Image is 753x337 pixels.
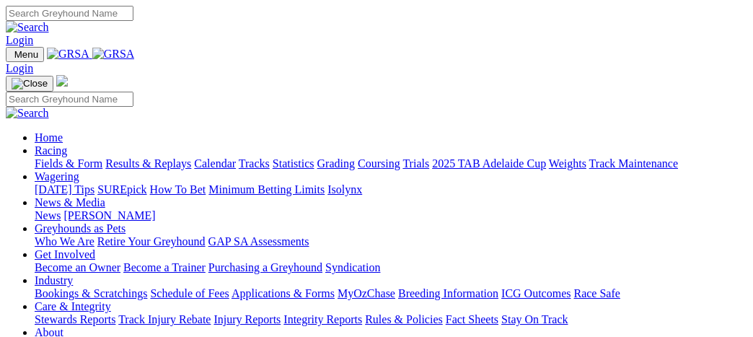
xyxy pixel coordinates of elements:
[549,157,586,170] a: Weights
[398,287,498,299] a: Breeding Information
[232,287,335,299] a: Applications & Forms
[6,62,33,74] a: Login
[6,47,44,62] button: Toggle navigation
[402,157,429,170] a: Trials
[35,144,67,157] a: Racing
[35,248,95,261] a: Get Involved
[327,183,362,196] a: Isolynx
[501,287,571,299] a: ICG Outcomes
[325,261,380,273] a: Syndication
[97,183,146,196] a: SUREpick
[283,313,362,325] a: Integrity Reports
[446,313,498,325] a: Fact Sheets
[35,222,125,235] a: Greyhounds as Pets
[35,196,105,209] a: News & Media
[6,34,33,46] a: Login
[35,287,747,300] div: Industry
[6,21,49,34] img: Search
[358,157,400,170] a: Coursing
[6,76,53,92] button: Toggle navigation
[150,183,206,196] a: How To Bet
[338,287,395,299] a: MyOzChase
[35,209,747,222] div: News & Media
[6,92,133,107] input: Search
[63,209,155,222] a: [PERSON_NAME]
[35,274,73,286] a: Industry
[92,48,135,61] img: GRSA
[273,157,314,170] a: Statistics
[213,313,281,325] a: Injury Reports
[35,300,111,312] a: Care & Integrity
[317,157,355,170] a: Grading
[208,183,325,196] a: Minimum Betting Limits
[12,78,48,89] img: Close
[6,6,133,21] input: Search
[105,157,191,170] a: Results & Replays
[35,183,94,196] a: [DATE] Tips
[208,261,322,273] a: Purchasing a Greyhound
[35,261,120,273] a: Become an Owner
[6,107,49,120] img: Search
[573,287,620,299] a: Race Safe
[589,157,678,170] a: Track Maintenance
[35,235,747,248] div: Greyhounds as Pets
[35,157,747,170] div: Racing
[35,209,61,222] a: News
[208,235,309,248] a: GAP SA Assessments
[35,287,147,299] a: Bookings & Scratchings
[150,287,229,299] a: Schedule of Fees
[35,170,79,183] a: Wagering
[35,131,63,144] a: Home
[365,313,443,325] a: Rules & Policies
[501,313,568,325] a: Stay On Track
[432,157,546,170] a: 2025 TAB Adelaide Cup
[123,261,206,273] a: Become a Trainer
[14,49,38,60] span: Menu
[35,235,94,248] a: Who We Are
[239,157,270,170] a: Tracks
[35,183,747,196] div: Wagering
[118,313,211,325] a: Track Injury Rebate
[35,261,747,274] div: Get Involved
[97,235,206,248] a: Retire Your Greyhound
[47,48,89,61] img: GRSA
[35,313,115,325] a: Stewards Reports
[35,313,747,326] div: Care & Integrity
[56,75,68,87] img: logo-grsa-white.png
[35,157,102,170] a: Fields & Form
[194,157,236,170] a: Calendar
